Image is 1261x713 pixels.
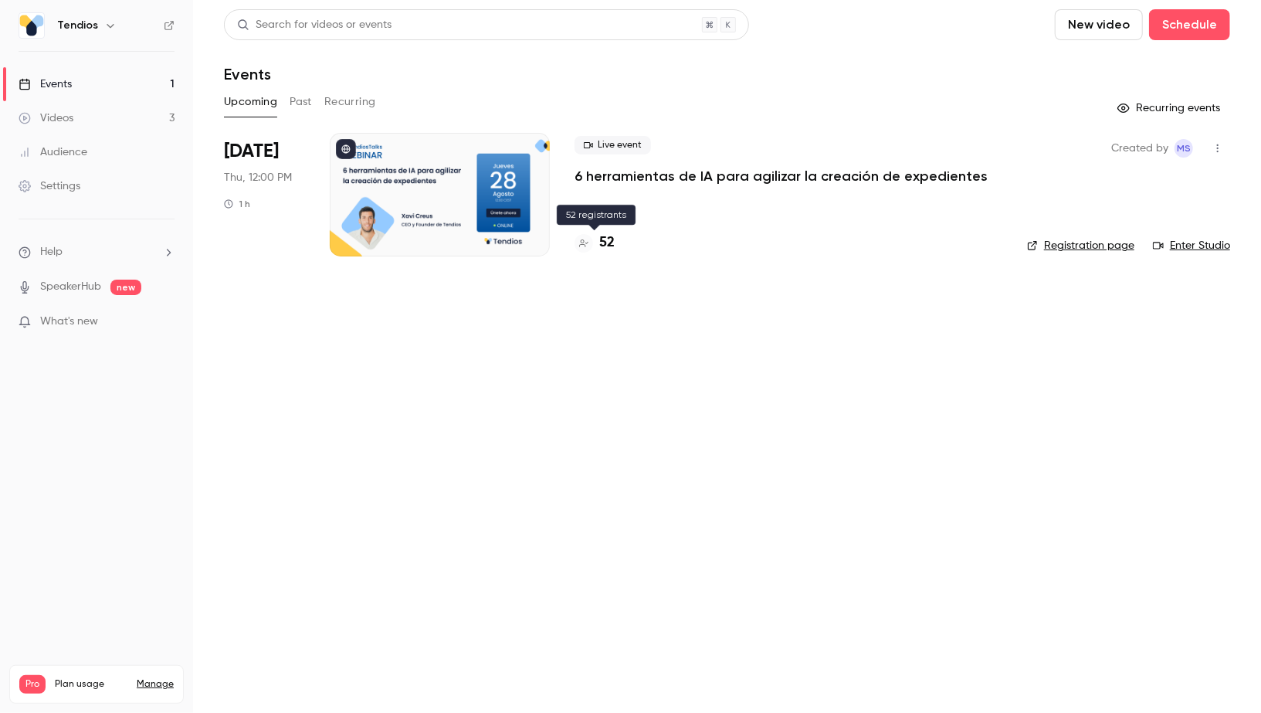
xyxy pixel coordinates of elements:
span: Live event [575,136,651,154]
span: Pro [19,675,46,694]
span: Plan usage [55,678,127,691]
span: What's new [40,314,98,330]
div: Aug 28 Thu, 12:00 PM (Europe/Madrid) [224,133,305,256]
div: Audience [19,144,87,160]
button: Past [290,90,312,114]
h6: Tendios [57,18,98,33]
button: Upcoming [224,90,277,114]
a: SpeakerHub [40,279,101,295]
div: Search for videos or events [237,17,392,33]
span: Help [40,244,63,260]
button: Recurring [324,90,376,114]
span: [DATE] [224,139,279,164]
a: Manage [137,678,174,691]
button: Schedule [1149,9,1230,40]
span: Created by [1111,139,1168,158]
li: help-dropdown-opener [19,244,175,260]
a: Registration page [1027,238,1134,253]
span: MS [1177,139,1191,158]
div: Videos [19,110,73,126]
a: 6 herramientas de IA para agilizar la creación de expedientes [575,167,988,185]
span: Thu, 12:00 PM [224,170,292,185]
h4: 52 [599,233,615,253]
h1: Events [224,65,271,83]
img: Tendios [19,13,44,38]
div: Events [19,76,72,92]
span: new [110,280,141,295]
button: New video [1055,9,1143,40]
div: 1 h [224,198,250,210]
span: Maria Serra [1175,139,1193,158]
a: Enter Studio [1153,238,1230,253]
button: Recurring events [1110,96,1230,121]
div: Settings [19,178,80,194]
a: 52 [575,233,615,253]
